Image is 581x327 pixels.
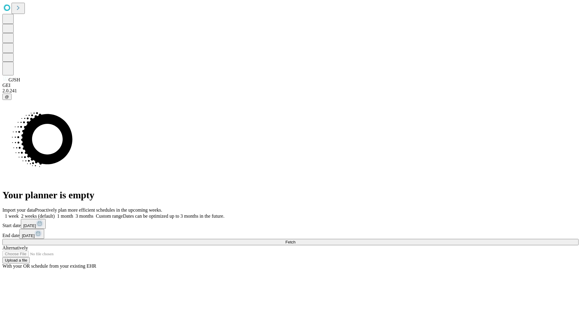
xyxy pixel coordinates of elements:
button: @ [2,94,11,100]
button: [DATE] [19,229,44,239]
span: Proactively plan more efficient schedules in the upcoming weeks. [35,207,162,213]
span: @ [5,94,9,99]
span: 2 weeks (default) [21,213,55,219]
span: [DATE] [22,233,34,238]
span: Fetch [285,240,295,244]
span: 1 week [5,213,19,219]
div: GEI [2,83,579,88]
span: Dates can be optimized up to 3 months in the future. [123,213,224,219]
span: 1 month [57,213,73,219]
span: Custom range [96,213,123,219]
button: [DATE] [21,219,46,229]
span: With your OR schedule from your existing EHR [2,263,96,269]
span: Alternatively [2,245,28,250]
h1: Your planner is empty [2,190,579,201]
span: Import your data [2,207,35,213]
button: Fetch [2,239,579,245]
div: End date [2,229,579,239]
div: 2.0.241 [2,88,579,94]
button: Upload a file [2,257,30,263]
span: 3 months [76,213,94,219]
span: GJSH [8,77,20,82]
span: [DATE] [23,223,36,228]
div: Start date [2,219,579,229]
